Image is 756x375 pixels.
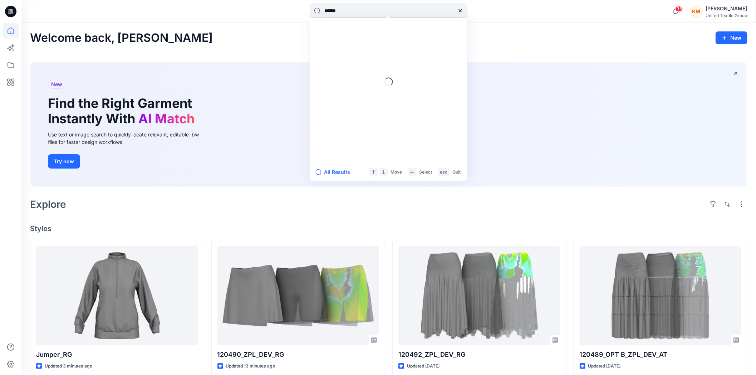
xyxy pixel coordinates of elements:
p: Jumper_RG [36,350,198,360]
p: Updated 13 minutes ago [226,362,275,370]
h1: Find the Right Garment Instantly With [48,96,198,126]
p: Updated 3 minutes ago [45,362,92,370]
h2: Explore [30,199,66,210]
span: AI Match [138,111,195,126]
a: 120492_ZPL_DEV_RG [398,246,560,345]
h2: Welcome back, [PERSON_NAME] [30,31,213,45]
h4: Styles [30,224,747,233]
span: New [51,80,62,89]
div: [PERSON_NAME] [706,4,747,13]
p: Move [391,169,402,176]
div: Use text or image search to quickly locate relevant, editable .bw files for faster design workflows. [48,131,209,146]
button: New [716,31,747,44]
p: Select [419,169,432,176]
p: esc [440,169,448,176]
div: KM [690,5,703,18]
p: 120492_ZPL_DEV_RG [398,350,560,360]
span: 35 [675,6,683,12]
div: United Textile Group [706,13,747,18]
p: Quit [453,169,461,176]
p: Updated [DATE] [588,362,621,370]
button: Try now [48,154,80,169]
button: All Results [316,168,355,176]
p: 120490_ZPL_DEV_RG [217,350,379,360]
a: 120490_ZPL_DEV_RG [217,246,379,345]
a: Jumper_RG [36,246,198,345]
p: 120489_OPT B_ZPL_DEV_AT [580,350,742,360]
a: 120489_OPT B_ZPL_DEV_AT [580,246,742,345]
p: Updated [DATE] [407,362,440,370]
